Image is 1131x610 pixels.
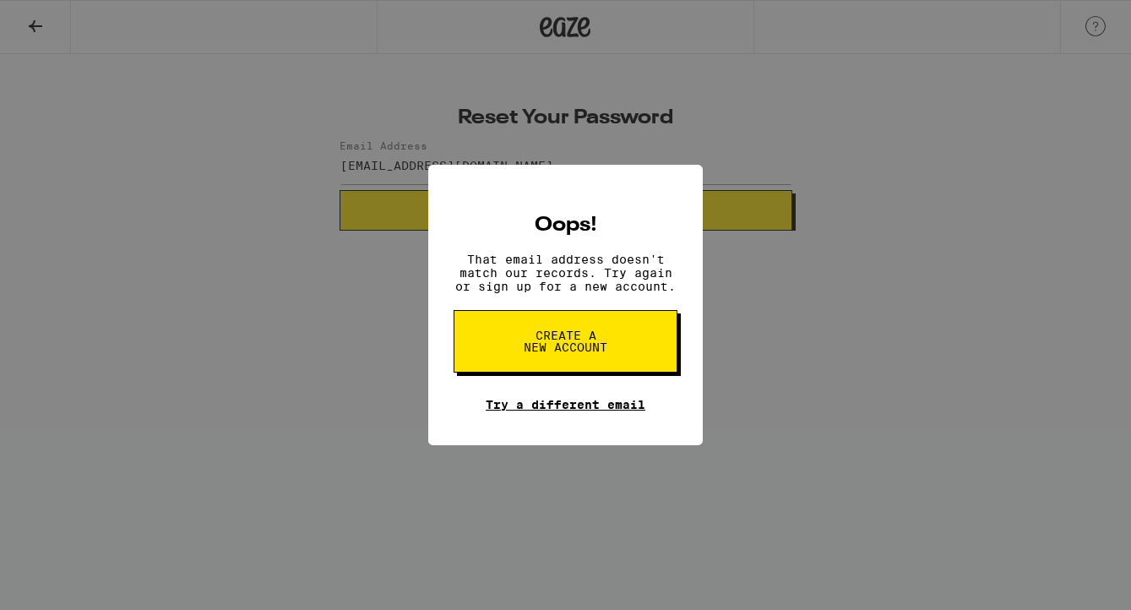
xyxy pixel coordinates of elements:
a: Try a different email [486,398,645,411]
span: Hi. Need any help? [10,12,122,25]
p: That email address doesn't match our records. Try again or sign up for a new account. [454,253,677,293]
span: Create a new account [522,330,609,353]
h2: Oops! [535,215,597,236]
button: Create a new account [454,310,677,373]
